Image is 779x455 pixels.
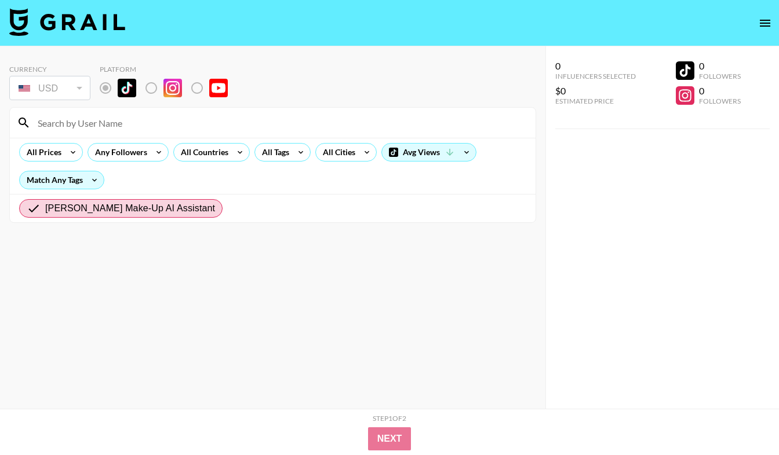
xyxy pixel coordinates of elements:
[31,113,529,132] input: Search by User Name
[255,144,292,161] div: All Tags
[373,414,406,423] div: Step 1 of 2
[20,144,64,161] div: All Prices
[555,97,636,105] div: Estimated Price
[555,60,636,72] div: 0
[555,72,636,80] div: Influencers Selected
[12,78,88,98] div: USD
[174,144,231,161] div: All Countries
[316,144,358,161] div: All Cities
[9,74,90,102] div: Currency is locked to USD
[209,79,228,97] img: YouTube
[699,60,741,72] div: 0
[555,85,636,97] div: $0
[382,144,476,161] div: Avg Views
[753,12,777,35] button: open drawer
[699,85,741,97] div: 0
[20,171,104,189] div: Match Any Tags
[699,97,741,105] div: Followers
[100,76,237,100] div: List locked to TikTok.
[9,65,90,74] div: Currency
[88,144,150,161] div: Any Followers
[118,79,136,97] img: TikTok
[699,72,741,80] div: Followers
[368,427,412,450] button: Next
[100,65,237,74] div: Platform
[9,8,125,36] img: Grail Talent
[163,79,182,97] img: Instagram
[45,201,215,215] span: [PERSON_NAME] Make-Up AI Assistant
